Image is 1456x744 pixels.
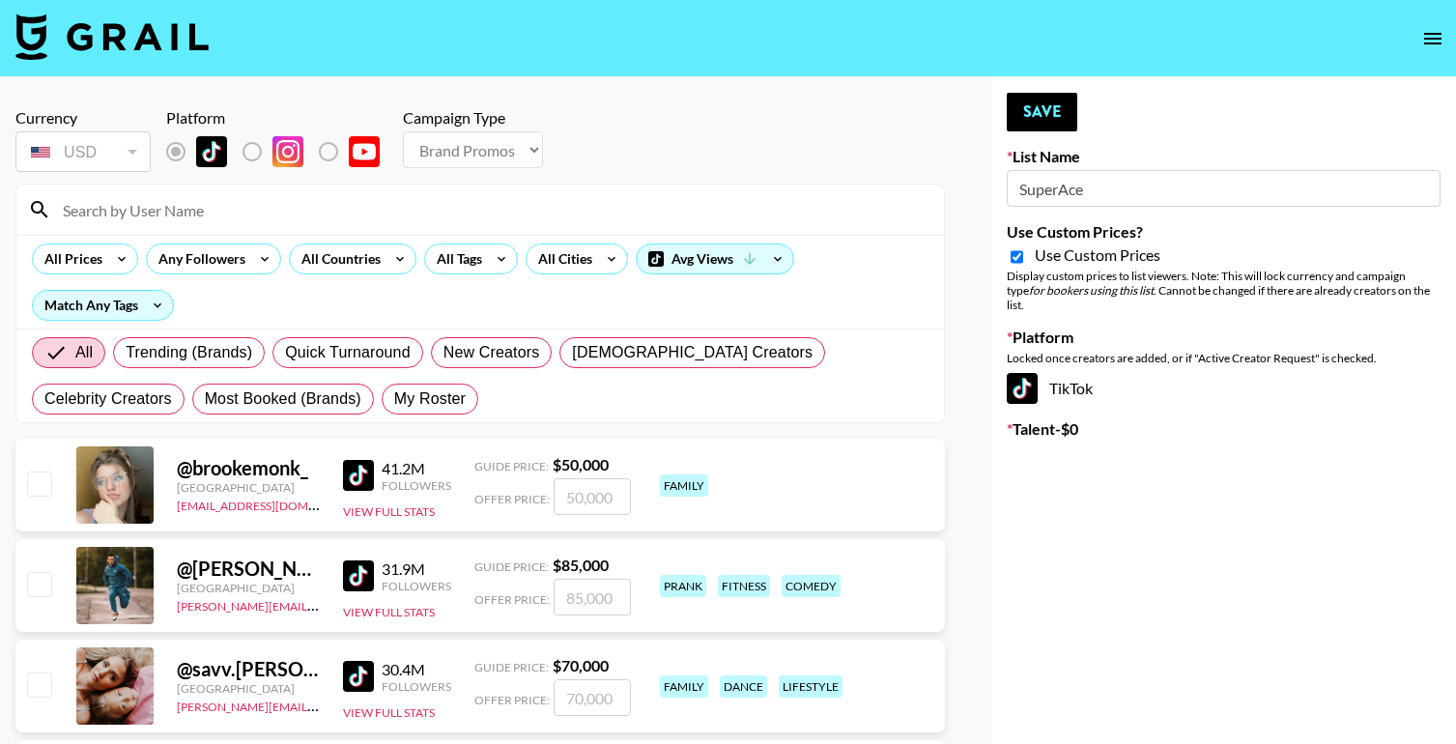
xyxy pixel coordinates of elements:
[382,478,451,493] div: Followers
[44,387,172,411] span: Celebrity Creators
[177,581,320,595] div: [GEOGRAPHIC_DATA]
[382,579,451,593] div: Followers
[272,136,303,167] img: Instagram
[343,705,435,720] button: View Full Stats
[394,387,466,411] span: My Roster
[382,660,451,679] div: 30.4M
[166,108,395,128] div: Platform
[474,492,550,506] span: Offer Price:
[75,341,93,364] span: All
[572,341,813,364] span: [DEMOGRAPHIC_DATA] Creators
[177,495,371,513] a: [EMAIL_ADDRESS][DOMAIN_NAME]
[474,693,550,707] span: Offer Price:
[382,459,451,478] div: 41.2M
[660,675,708,698] div: family
[660,575,706,597] div: prank
[33,244,106,273] div: All Prices
[553,556,609,574] strong: $ 85,000
[382,559,451,579] div: 31.9M
[343,560,374,591] img: TikTok
[19,135,147,169] div: USD
[177,657,320,681] div: @ savv.[PERSON_NAME]
[177,681,320,696] div: [GEOGRAPHIC_DATA]
[718,575,770,597] div: fitness
[196,136,227,167] img: TikTok
[782,575,841,597] div: comedy
[126,341,252,364] span: Trending (Brands)
[425,244,486,273] div: All Tags
[1007,373,1038,404] img: TikTok
[527,244,596,273] div: All Cities
[382,679,451,694] div: Followers
[637,244,793,273] div: Avg Views
[147,244,249,273] div: Any Followers
[177,696,463,714] a: [PERSON_NAME][EMAIL_ADDRESS][DOMAIN_NAME]
[554,579,631,615] input: 85,000
[343,504,435,519] button: View Full Stats
[343,661,374,692] img: TikTok
[343,605,435,619] button: View Full Stats
[1035,245,1160,265] span: Use Custom Prices
[290,244,385,273] div: All Countries
[15,14,209,60] img: Grail Talent
[15,128,151,176] div: Currency is locked to USD
[1029,283,1154,298] em: for bookers using this list
[285,341,411,364] span: Quick Turnaround
[1007,351,1441,365] div: Locked once creators are added, or if "Active Creator Request" is checked.
[349,136,380,167] img: YouTube
[177,595,463,614] a: [PERSON_NAME][EMAIL_ADDRESS][DOMAIN_NAME]
[553,656,609,674] strong: $ 70,000
[343,460,374,491] img: TikTok
[1007,373,1441,404] div: TikTok
[474,559,549,574] span: Guide Price:
[554,478,631,515] input: 50,000
[779,675,842,698] div: lifestyle
[1413,19,1452,58] button: open drawer
[403,108,543,128] div: Campaign Type
[1007,147,1441,166] label: List Name
[177,557,320,581] div: @ [PERSON_NAME].[PERSON_NAME]
[1007,419,1441,439] label: Talent - $ 0
[177,480,320,495] div: [GEOGRAPHIC_DATA]
[1007,93,1077,131] button: Save
[33,291,173,320] div: Match Any Tags
[1007,222,1441,242] label: Use Custom Prices?
[553,455,609,473] strong: $ 50,000
[474,660,549,674] span: Guide Price:
[554,679,631,716] input: 70,000
[474,459,549,473] span: Guide Price:
[177,456,320,480] div: @ brookemonk_
[474,592,550,607] span: Offer Price:
[15,108,151,128] div: Currency
[660,474,708,497] div: family
[205,387,361,411] span: Most Booked (Brands)
[720,675,767,698] div: dance
[1007,328,1441,347] label: Platform
[443,341,540,364] span: New Creators
[1007,269,1441,312] div: Display custom prices to list viewers. Note: This will lock currency and campaign type . Cannot b...
[166,131,395,172] div: List locked to TikTok.
[51,194,932,225] input: Search by User Name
